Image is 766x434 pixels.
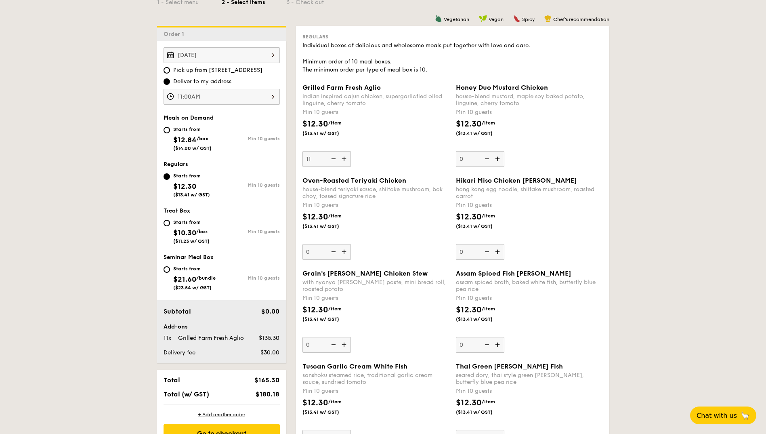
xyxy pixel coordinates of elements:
[164,127,170,133] input: Starts from$12.84/box($14.00 w/ GST)Min 10 guests
[480,337,492,352] img: icon-reduce.1d2dbef1.svg
[492,151,504,166] img: icon-add.58712e84.svg
[222,182,280,188] div: Min 10 guests
[173,275,196,284] span: $21.60
[492,244,504,259] img: icon-add.58712e84.svg
[164,254,214,261] span: Seminar Meal Box
[302,93,449,107] div: indian inspired cajun chicken, supergarlicfied oiled linguine, cherry tomato
[456,84,548,91] span: Honey Duo Mustard Chicken
[456,305,482,315] span: $12.30
[173,126,212,133] div: Starts from
[164,89,280,105] input: Event time
[456,387,603,395] div: Min 10 guests
[328,399,342,405] span: /item
[327,337,339,352] img: icon-reduce.1d2dbef1.svg
[164,78,170,85] input: Deliver to my address
[456,186,603,200] div: hong kong egg noodle, shiitake mushroom, roasted carrot
[456,409,511,415] span: ($13.41 w/ GST)
[522,17,535,22] span: Spicy
[302,151,351,167] input: Grilled Farm Fresh Aglioindian inspired cajun chicken, supergarlicfied oiled linguine, cherry tom...
[302,108,449,116] div: Min 10 guests
[456,177,577,184] span: Hikari Miso Chicken [PERSON_NAME]
[482,306,495,312] span: /item
[302,130,357,137] span: ($13.41 w/ GST)
[302,372,449,386] div: sanshoku steamed rice, traditional garlic cream sauce, sundried tomato
[479,15,487,22] img: icon-vegan.f8ff3823.svg
[302,42,603,74] div: Individual boxes of delicious and wholesome meals put together with love and care. Minimum order ...
[164,31,187,38] span: Order 1
[513,15,520,22] img: icon-spicy.37a8142b.svg
[173,182,196,191] span: $12.30
[339,151,351,166] img: icon-add.58712e84.svg
[302,337,351,353] input: Grain's [PERSON_NAME] Chicken Stewwith nyonya [PERSON_NAME] paste, mini bread roll, roasted potat...
[173,285,212,291] span: ($23.54 w/ GST)
[456,316,511,322] span: ($13.41 w/ GST)
[544,15,552,22] img: icon-chef-hat.a58ddaea.svg
[302,387,449,395] div: Min 10 guests
[302,201,449,209] div: Min 10 guests
[456,372,603,386] div: seared dory, thai style green [PERSON_NAME], butterfly blue pea rice
[302,398,328,408] span: $12.30
[740,411,750,420] span: 🦙
[482,120,495,126] span: /item
[302,362,407,370] span: Tuscan Garlic Cream White Fish
[456,201,603,209] div: Min 10 guests
[456,151,504,167] input: Honey Duo Mustard Chickenhouse-blend mustard, maple soy baked potato, linguine, cherry tomatoMin ...
[480,151,492,166] img: icon-reduce.1d2dbef1.svg
[456,93,603,107] div: house-blend mustard, maple soy baked potato, linguine, cherry tomato
[197,136,208,141] span: /box
[302,294,449,302] div: Min 10 guests
[254,376,279,384] span: $165.30
[222,229,280,234] div: Min 10 guests
[173,135,197,144] span: $12.84
[173,228,196,237] span: $10.30
[302,305,328,315] span: $12.30
[302,212,328,222] span: $12.30
[259,335,279,341] span: $135.30
[173,265,216,272] div: Starts from
[196,275,216,281] span: /bundle
[164,220,170,226] input: Starts from$10.30/box($11.23 w/ GST)Min 10 guests
[456,398,482,408] span: $12.30
[164,47,280,63] input: Event date
[456,279,603,293] div: assam spiced broth, baked white fish, butterfly blue pea rice
[339,244,351,259] img: icon-add.58712e84.svg
[328,306,342,312] span: /item
[302,223,357,230] span: ($13.41 w/ GST)
[482,213,495,219] span: /item
[302,270,428,277] span: Grain's [PERSON_NAME] Chicken Stew
[302,177,406,184] span: Oven-Roasted Teriyaki Chicken
[339,337,351,352] img: icon-add.58712e84.svg
[482,399,495,405] span: /item
[302,279,449,293] div: with nyonya [PERSON_NAME] paste, mini bread roll, roasted potato
[302,186,449,200] div: house-blend teriyaki sauce, shiitake mushroom, bok choy, tossed signature rice
[492,337,504,352] img: icon-add.58712e84.svg
[164,308,191,315] span: Subtotal
[164,173,170,180] input: Starts from$12.30($13.41 w/ GST)Min 10 guests
[256,390,279,398] span: $180.18
[327,151,339,166] img: icon-reduce.1d2dbef1.svg
[164,266,170,273] input: Starts from$21.60/bundle($23.54 w/ GST)Min 10 guests
[456,108,603,116] div: Min 10 guests
[456,212,482,222] span: $12.30
[456,294,603,302] div: Min 10 guests
[435,15,442,22] img: icon-vegetarian.fe4039eb.svg
[480,244,492,259] img: icon-reduce.1d2dbef1.svg
[164,207,190,214] span: Treat Box
[164,161,188,168] span: Regulars
[173,192,210,198] span: ($13.41 w/ GST)
[173,66,262,74] span: Pick up from [STREET_ADDRESS]
[302,34,328,40] span: Regulars
[164,411,280,418] div: + Add another order
[456,223,511,230] span: ($13.41 w/ GST)
[173,145,212,151] span: ($14.00 w/ GST)
[302,409,357,415] span: ($13.41 w/ GST)
[553,17,609,22] span: Chef's recommendation
[164,390,209,398] span: Total (w/ GST)
[302,119,328,129] span: $12.30
[164,376,180,384] span: Total
[456,337,504,353] input: Assam Spiced Fish [PERSON_NAME]assam spiced broth, baked white fish, butterfly blue pea riceMin 1...
[456,244,504,260] input: Hikari Miso Chicken [PERSON_NAME]hong kong egg noodle, shiitake mushroom, roasted carrotMin 10 gu...
[328,120,342,126] span: /item
[302,244,351,260] input: Oven-Roasted Teriyaki Chickenhouse-blend teriyaki sauce, shiitake mushroom, bok choy, tossed sign...
[489,17,504,22] span: Vegan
